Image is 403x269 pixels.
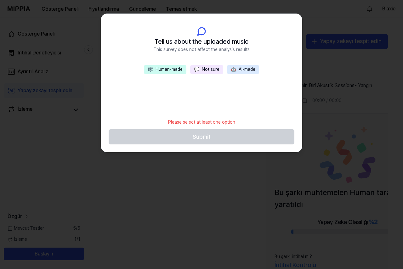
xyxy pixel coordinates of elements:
[231,67,236,72] span: 🤖
[155,36,248,47] span: Tell us about the uploaded music
[154,47,250,53] span: This survey does not affect the analysis results
[148,67,153,72] span: 🎼
[227,65,259,74] button: 🤖AI-made
[164,115,239,129] div: Please select at least one option
[194,67,199,72] span: 💬
[190,65,223,74] button: 💬Not sure
[144,65,186,74] button: 🎼Human-made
